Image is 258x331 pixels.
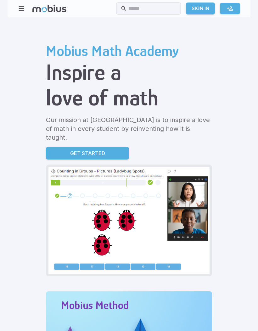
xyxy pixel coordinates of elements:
[186,3,215,14] a: Sign In
[46,42,212,59] h2: Mobius Math Academy
[46,59,212,85] h1: Inspire a
[48,167,210,274] img: Grade 2 Class
[70,149,105,157] p: Get Started
[46,115,212,142] p: Our mission at [GEOGRAPHIC_DATA] is to inspire a love of math in every student by reinventing how...
[61,299,129,311] h2: Mobius Method
[46,147,129,160] a: Get Started
[46,85,212,110] h1: love of math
